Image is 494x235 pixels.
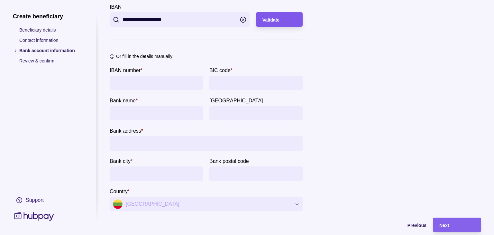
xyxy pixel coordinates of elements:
[433,218,481,232] button: Next
[113,76,200,90] input: IBAN number
[209,98,263,103] p: [GEOGRAPHIC_DATA]
[19,57,84,64] p: Review & confirm
[19,37,84,44] p: Contact information
[110,68,141,73] p: IBAN number
[110,128,141,134] p: Bank address
[110,127,143,135] label: Bank address
[262,17,279,23] span: Validate
[123,12,237,27] input: IBAN
[110,158,131,164] p: Bank city
[213,166,299,181] input: Bank postal code
[209,158,249,164] p: Bank postal code
[26,197,44,204] div: Support
[213,76,299,90] input: BIC code
[213,106,299,120] input: Bank province
[110,66,142,74] label: IBAN number
[113,136,299,151] input: Bank address
[209,157,249,165] label: Bank postal code
[110,97,138,104] label: Bank name
[110,218,426,232] button: Previous
[110,189,128,194] p: Country
[13,193,84,207] a: Support
[209,97,263,104] label: Bank province
[116,53,174,60] p: Or fill in the details manually:
[110,187,130,195] label: Country
[110,3,122,11] label: IBAN
[19,47,84,54] p: Bank account information
[113,106,200,120] input: bankName
[19,26,84,33] p: Beneficiary details
[113,166,200,181] input: Bank city
[439,223,449,228] span: Next
[110,157,133,165] label: Bank city
[209,66,233,74] label: BIC code
[209,68,231,73] p: BIC code
[407,223,426,228] span: Previous
[256,12,303,27] button: Validate
[110,98,136,103] p: Bank name
[110,4,122,10] p: IBAN
[13,13,84,20] h1: Create beneficiary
